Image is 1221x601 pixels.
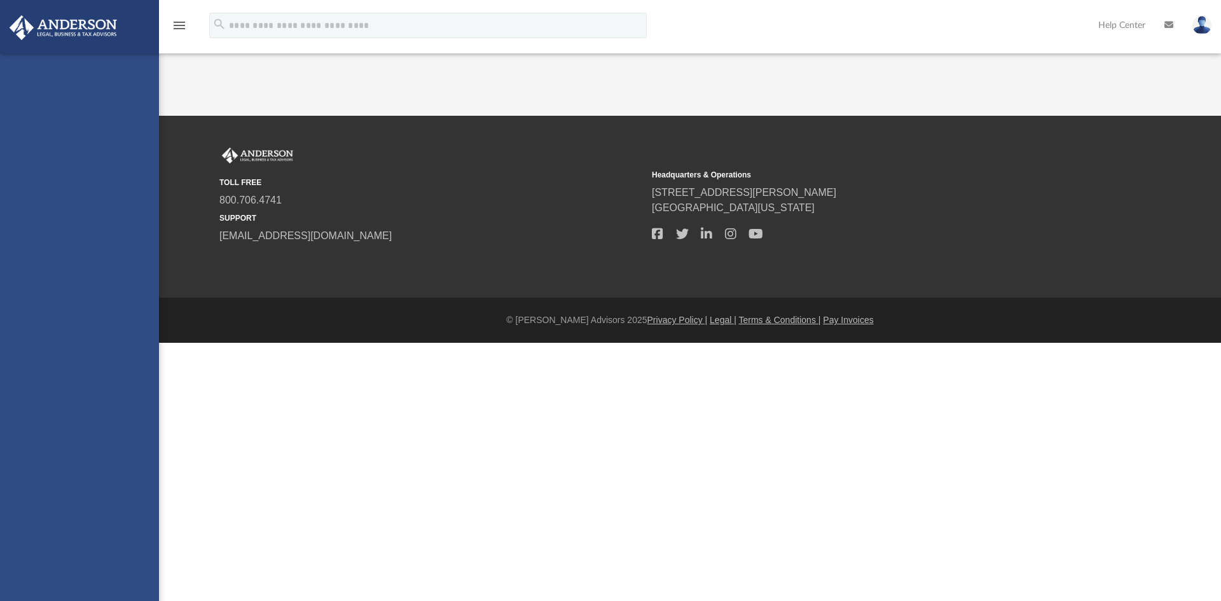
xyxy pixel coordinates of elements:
i: menu [172,18,187,33]
img: User Pic [1192,16,1211,34]
div: © [PERSON_NAME] Advisors 2025 [159,314,1221,327]
a: [EMAIL_ADDRESS][DOMAIN_NAME] [219,230,392,241]
i: search [212,17,226,31]
img: Anderson Advisors Platinum Portal [219,148,296,164]
a: menu [172,24,187,33]
a: Privacy Policy | [647,315,708,325]
a: Legal | [710,315,736,325]
a: [GEOGRAPHIC_DATA][US_STATE] [652,202,815,213]
small: Headquarters & Operations [652,169,1075,181]
a: Terms & Conditions | [739,315,821,325]
small: TOLL FREE [219,177,643,188]
img: Anderson Advisors Platinum Portal [6,15,121,40]
a: 800.706.4741 [219,195,282,205]
a: Pay Invoices [823,315,873,325]
small: SUPPORT [219,212,643,224]
a: [STREET_ADDRESS][PERSON_NAME] [652,187,836,198]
